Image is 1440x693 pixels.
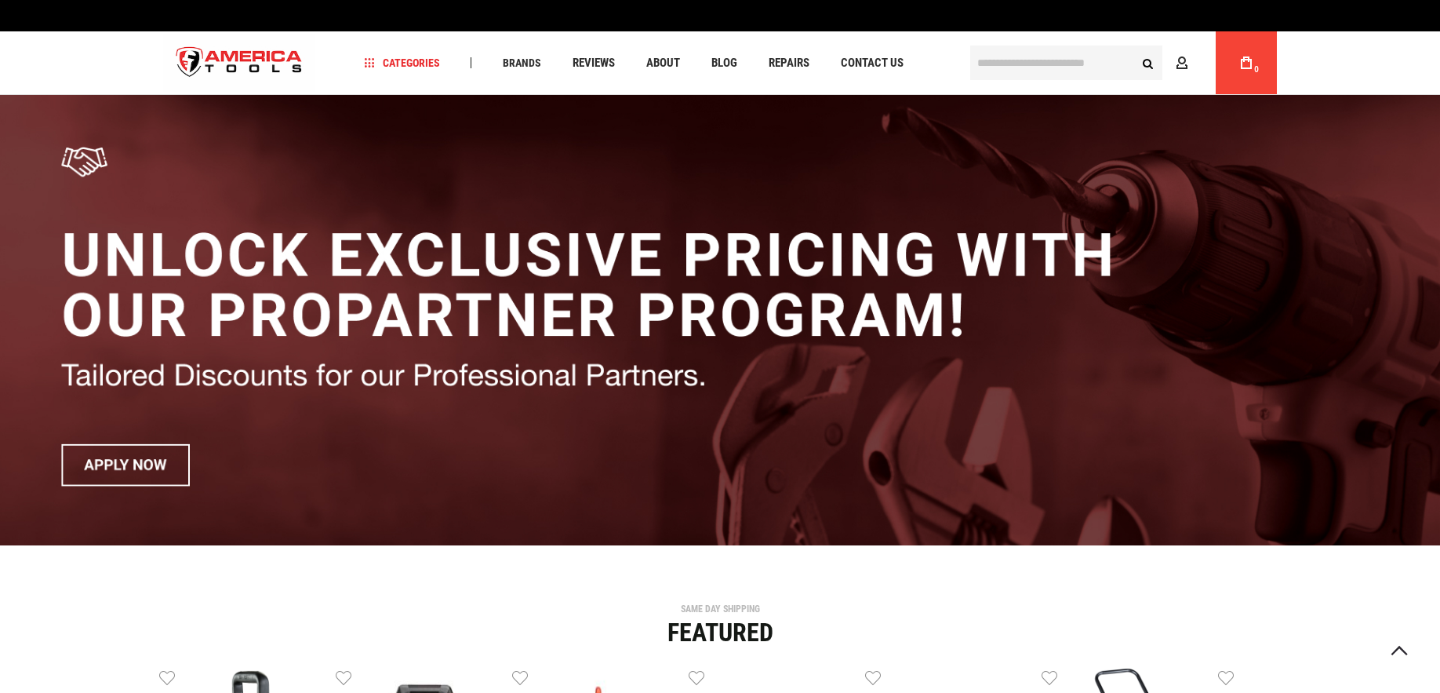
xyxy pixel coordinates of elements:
a: Categories [358,53,447,74]
div: SAME DAY SHIPPING [159,604,1281,614]
div: Featured [159,620,1281,645]
span: Contact Us [841,57,904,69]
a: Contact Us [834,53,911,74]
span: Brands [503,57,541,68]
a: Brands [496,53,548,74]
span: Reviews [573,57,615,69]
span: 0 [1254,65,1259,74]
button: Search [1133,48,1162,78]
span: About [646,57,680,69]
img: America Tools [163,34,315,93]
span: Categories [365,57,440,68]
a: Blog [704,53,744,74]
span: Blog [711,57,737,69]
a: About [639,53,687,74]
a: Repairs [762,53,816,74]
span: Repairs [769,57,809,69]
a: store logo [163,34,315,93]
a: 0 [1231,31,1261,94]
a: Reviews [565,53,622,74]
